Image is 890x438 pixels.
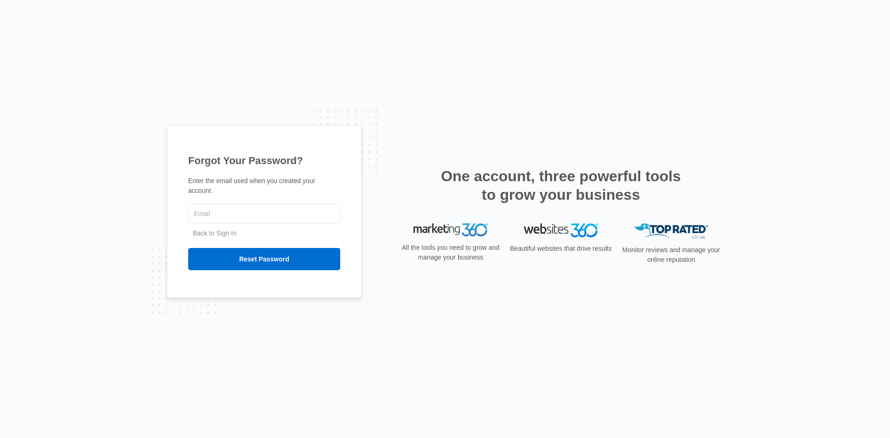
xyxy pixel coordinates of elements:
[438,167,684,204] h2: One account, three powerful tools to grow your business
[619,245,723,265] p: Monitor reviews and manage your online reputation
[399,243,502,262] p: All the tools you need to grow and manage your business
[188,153,340,168] h1: Forgot Your Password?
[634,223,708,239] img: Top Rated Local
[188,248,340,270] input: Reset Password
[509,244,613,254] p: Beautiful websites that drive results
[188,176,340,196] p: Enter the email used when you created your account.
[524,223,598,237] img: Websites 360
[188,204,340,223] input: Email
[413,223,488,236] img: Marketing 360
[193,229,236,237] a: Back to Sign In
